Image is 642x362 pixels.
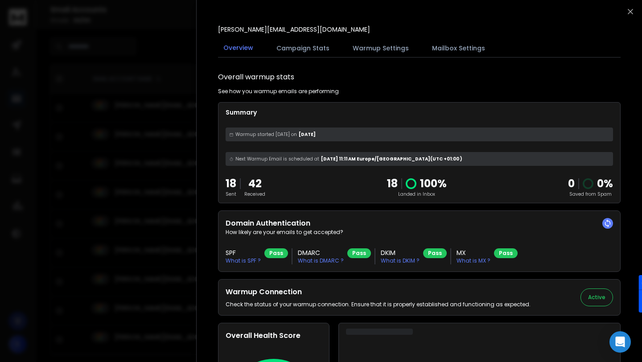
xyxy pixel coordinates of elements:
[226,257,261,264] p: What is SPF ?
[218,38,259,58] button: Overview
[609,331,631,353] div: Open Intercom Messenger
[218,88,339,95] p: See how you warmup emails are performing
[226,248,261,257] h3: SPF
[298,257,344,264] p: What is DMARC ?
[580,288,613,306] button: Active
[235,156,319,162] span: Next Warmup Email is scheduled at
[420,177,447,191] p: 100 %
[381,257,420,264] p: What is DKIM ?
[568,176,575,191] strong: 0
[387,177,398,191] p: 18
[218,72,294,82] h1: Overall warmup stats
[347,248,371,258] div: Pass
[235,131,297,138] span: Warmup started [DATE] on
[597,177,613,191] p: 0 %
[218,25,370,34] p: [PERSON_NAME][EMAIL_ADDRESS][DOMAIN_NAME]
[226,108,613,117] p: Summary
[226,191,236,197] p: Sent
[271,38,335,58] button: Campaign Stats
[226,330,322,341] h2: Overall Health Score
[298,248,344,257] h3: DMARC
[244,177,265,191] p: 42
[381,248,420,257] h3: DKIM
[226,177,236,191] p: 18
[226,301,531,308] p: Check the status of your warmup connection. Ensure that it is properly established and functionin...
[568,191,613,197] p: Saved from Spam
[423,248,447,258] div: Pass
[457,248,490,257] h3: MX
[226,287,531,297] h2: Warmup Connection
[347,38,414,58] button: Warmup Settings
[264,248,288,258] div: Pass
[494,248,518,258] div: Pass
[244,191,265,197] p: Received
[226,218,613,229] h2: Domain Authentication
[457,257,490,264] p: What is MX ?
[226,229,613,236] p: How likely are your emails to get accepted?
[387,191,447,197] p: Landed in Inbox
[226,128,613,141] div: [DATE]
[226,152,613,166] div: [DATE] 11:11 AM Europe/[GEOGRAPHIC_DATA] (UTC +01:00 )
[427,38,490,58] button: Mailbox Settings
